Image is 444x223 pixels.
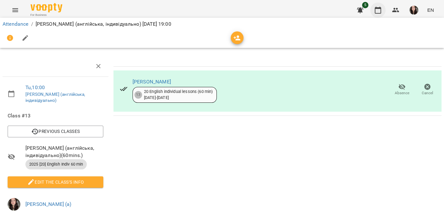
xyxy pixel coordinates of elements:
button: Absence [389,81,415,99]
span: Edit the class's Info [13,178,98,186]
div: 13 [134,91,142,99]
button: EN [425,4,436,16]
a: Attendance [3,21,28,27]
span: 2025 [20] English Indiv 60 min [25,161,87,167]
span: Class #13 [8,112,103,120]
img: 1a20daea8e9f27e67610e88fbdc8bd8e.jpg [409,6,418,15]
button: Previous Classes [8,126,103,137]
span: [PERSON_NAME] (англійська, індивідуально) ( 60 mins. ) [25,144,103,159]
a: [PERSON_NAME] (англійська, індивідуально) [25,92,85,103]
nav: breadcrumb [3,20,441,28]
span: Previous Classes [13,128,98,135]
span: Absence [395,90,409,96]
button: Edit the class's Info [8,176,103,188]
span: EN [427,7,434,13]
span: 5 [362,2,368,8]
a: [PERSON_NAME] (а) [25,201,72,207]
a: [PERSON_NAME] [133,79,171,85]
button: Menu [8,3,23,18]
span: For Business [31,13,62,17]
button: Cancel [415,81,440,99]
div: 20 English individual lessons (60 min) [DATE] - [DATE] [144,89,213,101]
span: Cancel [422,90,433,96]
img: 1a20daea8e9f27e67610e88fbdc8bd8e.jpg [8,198,20,211]
p: [PERSON_NAME] (англійська, індивідуально) [DATE] 19:00 [36,20,171,28]
li: / [31,20,33,28]
a: Tu , 10:00 [25,84,45,90]
img: Voopty Logo [31,3,62,12]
